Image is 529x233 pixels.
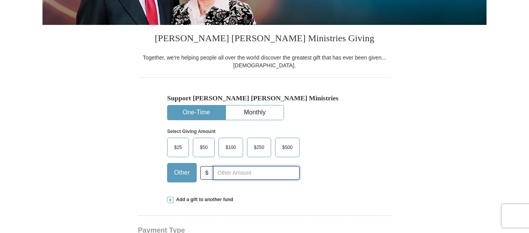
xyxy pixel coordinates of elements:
span: $250 [250,142,268,153]
span: $50 [196,142,212,153]
strong: Select Giving Amount [167,129,215,134]
span: Add a gift to another fund [173,196,233,203]
button: One-Time [168,105,225,120]
span: $500 [278,142,296,153]
span: $100 [222,142,240,153]
span: $25 [170,142,186,153]
span: Other [170,167,194,179]
h5: Support [PERSON_NAME] [PERSON_NAME] Ministries [167,94,362,102]
div: Together, we're helping people all over the world discover the greatest gift that has ever been g... [138,54,391,69]
h3: [PERSON_NAME] [PERSON_NAME] Ministries Giving [138,25,391,54]
span: $ [200,166,213,180]
input: Other Amount [213,166,300,180]
button: Monthly [226,105,284,120]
